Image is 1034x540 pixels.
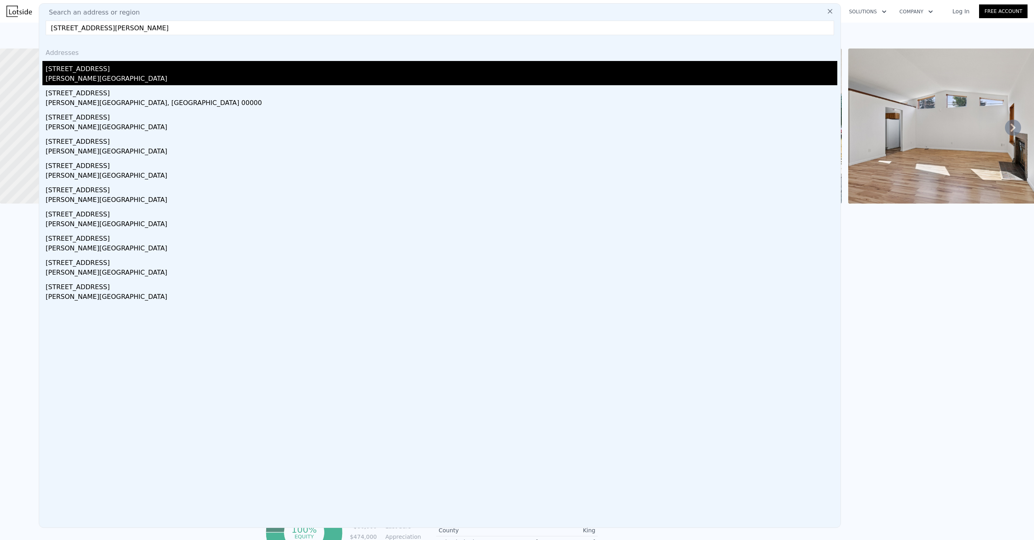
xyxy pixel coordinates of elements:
[943,7,979,15] a: Log In
[291,525,317,535] tspan: 100%
[6,6,32,17] img: Lotside
[46,134,837,147] div: [STREET_ADDRESS]
[46,61,837,74] div: [STREET_ADDRESS]
[46,122,837,134] div: [PERSON_NAME][GEOGRAPHIC_DATA]
[979,4,1028,18] a: Free Account
[46,195,837,206] div: [PERSON_NAME][GEOGRAPHIC_DATA]
[46,279,837,292] div: [STREET_ADDRESS]
[46,109,837,122] div: [STREET_ADDRESS]
[46,74,837,85] div: [PERSON_NAME][GEOGRAPHIC_DATA]
[46,182,837,195] div: [STREET_ADDRESS]
[46,171,837,182] div: [PERSON_NAME][GEOGRAPHIC_DATA]
[46,21,834,35] input: Enter an address, city, region, neighborhood or zip code
[46,219,837,231] div: [PERSON_NAME][GEOGRAPHIC_DATA]
[46,255,837,268] div: [STREET_ADDRESS]
[46,206,837,219] div: [STREET_ADDRESS]
[893,4,939,19] button: Company
[46,98,837,109] div: [PERSON_NAME][GEOGRAPHIC_DATA], [GEOGRAPHIC_DATA] 00000
[46,231,837,244] div: [STREET_ADDRESS]
[46,292,837,303] div: [PERSON_NAME][GEOGRAPHIC_DATA]
[46,158,837,171] div: [STREET_ADDRESS]
[46,268,837,279] div: [PERSON_NAME][GEOGRAPHIC_DATA]
[46,244,837,255] div: [PERSON_NAME][GEOGRAPHIC_DATA]
[843,4,893,19] button: Solutions
[46,147,837,158] div: [PERSON_NAME][GEOGRAPHIC_DATA]
[42,8,140,17] span: Search an address or region
[46,85,837,98] div: [STREET_ADDRESS]
[439,526,517,534] div: County
[42,42,837,61] div: Addresses
[517,526,595,534] div: King
[294,533,314,539] tspan: equity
